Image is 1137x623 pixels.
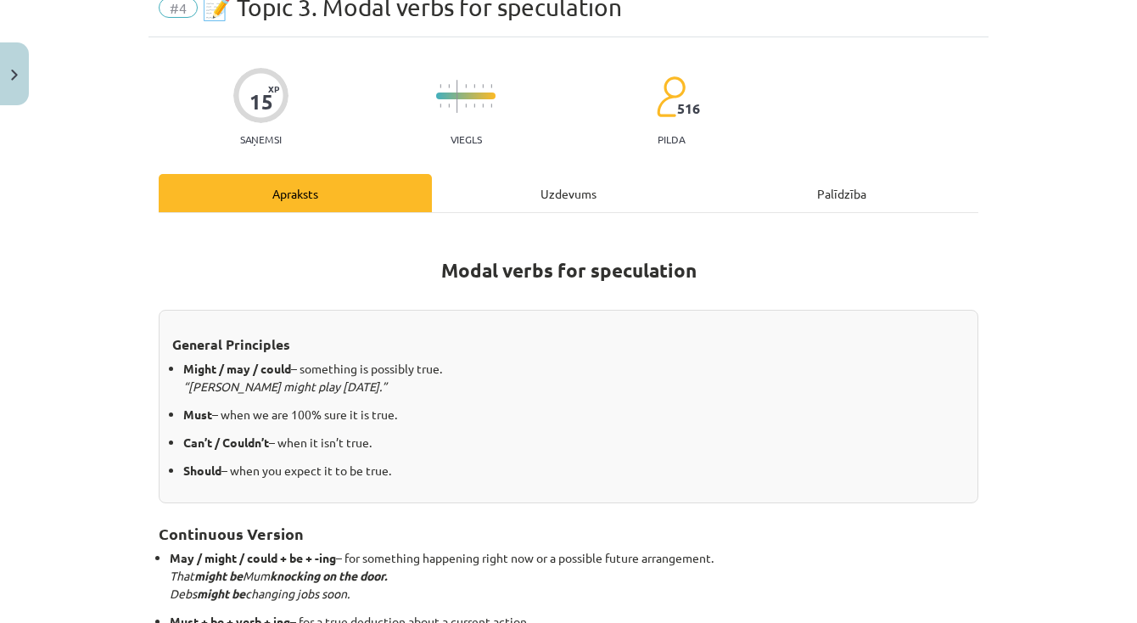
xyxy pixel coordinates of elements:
[159,524,304,543] strong: Continuous Version
[183,434,965,452] p: – when it isn’t true.
[233,133,288,145] p: Saņemsi
[172,335,290,353] strong: General Principles
[170,586,350,601] em: Debs changing jobs soon.
[183,361,291,376] strong: Might / may / could
[183,462,965,480] p: – when you expect it to be true.
[183,407,212,422] strong: Must
[159,174,432,212] div: Apraksts
[197,586,245,601] strong: might be
[482,104,484,108] img: icon-short-line-57e1e144782c952c97e751825c79c345078a6d821885a25fce030b3d8c18986b.svg
[270,568,387,583] strong: knocking on the door.
[183,360,965,396] p: – something is possibly true.
[465,84,467,88] img: icon-short-line-57e1e144782c952c97e751825c79c345078a6d821885a25fce030b3d8c18986b.svg
[440,84,441,88] img: icon-short-line-57e1e144782c952c97e751825c79c345078a6d821885a25fce030b3d8c18986b.svg
[194,568,243,583] strong: might be
[451,133,482,145] p: Viegls
[183,406,965,424] p: – when we are 100% sure it is true.
[656,76,686,118] img: students-c634bb4e5e11cddfef0936a35e636f08e4e9abd3cc4e673bd6f9a4125e45ecb1.svg
[473,84,475,88] img: icon-short-line-57e1e144782c952c97e751825c79c345078a6d821885a25fce030b3d8c18986b.svg
[482,84,484,88] img: icon-short-line-57e1e144782c952c97e751825c79c345078a6d821885a25fce030b3d8c18986b.svg
[170,549,978,603] p: – for something happening right now or a possible future arrangement.
[183,463,221,478] strong: Should
[441,258,697,283] strong: Modal verbs for speculation
[183,435,269,450] strong: Can’t / Couldn’t
[170,550,336,565] strong: May / might / could + be + -ing
[456,80,458,113] img: icon-long-line-d9ea69661e0d244f92f715978eff75569469978d946b2353a9bb055b3ed8787d.svg
[490,84,492,88] img: icon-short-line-57e1e144782c952c97e751825c79c345078a6d821885a25fce030b3d8c18986b.svg
[473,104,475,108] img: icon-short-line-57e1e144782c952c97e751825c79c345078a6d821885a25fce030b3d8c18986b.svg
[11,70,18,81] img: icon-close-lesson-0947bae3869378f0d4975bcd49f059093ad1ed9edebbc8119c70593378902aed.svg
[170,568,387,583] em: That Mum
[658,133,685,145] p: pilda
[677,101,700,116] span: 516
[249,90,273,114] div: 15
[432,174,705,212] div: Uzdevums
[490,104,492,108] img: icon-short-line-57e1e144782c952c97e751825c79c345078a6d821885a25fce030b3d8c18986b.svg
[440,104,441,108] img: icon-short-line-57e1e144782c952c97e751825c79c345078a6d821885a25fce030b3d8c18986b.svg
[183,379,387,394] em: “[PERSON_NAME] might play [DATE].”
[705,174,978,212] div: Palīdzība
[268,84,279,93] span: XP
[448,104,450,108] img: icon-short-line-57e1e144782c952c97e751825c79c345078a6d821885a25fce030b3d8c18986b.svg
[465,104,467,108] img: icon-short-line-57e1e144782c952c97e751825c79c345078a6d821885a25fce030b3d8c18986b.svg
[448,84,450,88] img: icon-short-line-57e1e144782c952c97e751825c79c345078a6d821885a25fce030b3d8c18986b.svg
